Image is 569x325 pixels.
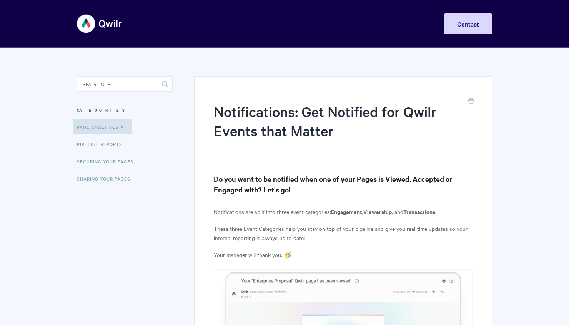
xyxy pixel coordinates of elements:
[77,136,128,152] a: Pipeline reports
[468,97,474,106] a: Print this Article
[77,76,173,92] input: Search
[214,174,473,195] h3: Do you want to be notified when one of your Pages is Viewed, Accepted or Engaged with? Let's go!
[214,224,473,242] p: These three Event Categories help you stay on top of your pipeline and give you real-time updates...
[214,207,473,216] p: Notifications are split into three event categories: , , and .
[77,9,123,38] img: Qwilr Help Center
[77,171,136,186] a: Sharing Your Pages
[331,207,362,216] b: Engagement
[77,103,173,117] h3: Categories
[403,207,435,216] b: Transactions
[214,250,473,259] p: Your manager will thank you. 🥳
[73,119,132,134] a: Page Analytics
[363,207,392,216] b: Viewership
[77,154,139,169] a: Securing Your Pages
[214,102,461,154] h1: Notifications: Get Notified for Qwilr Events that Matter
[444,13,492,34] a: Contact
